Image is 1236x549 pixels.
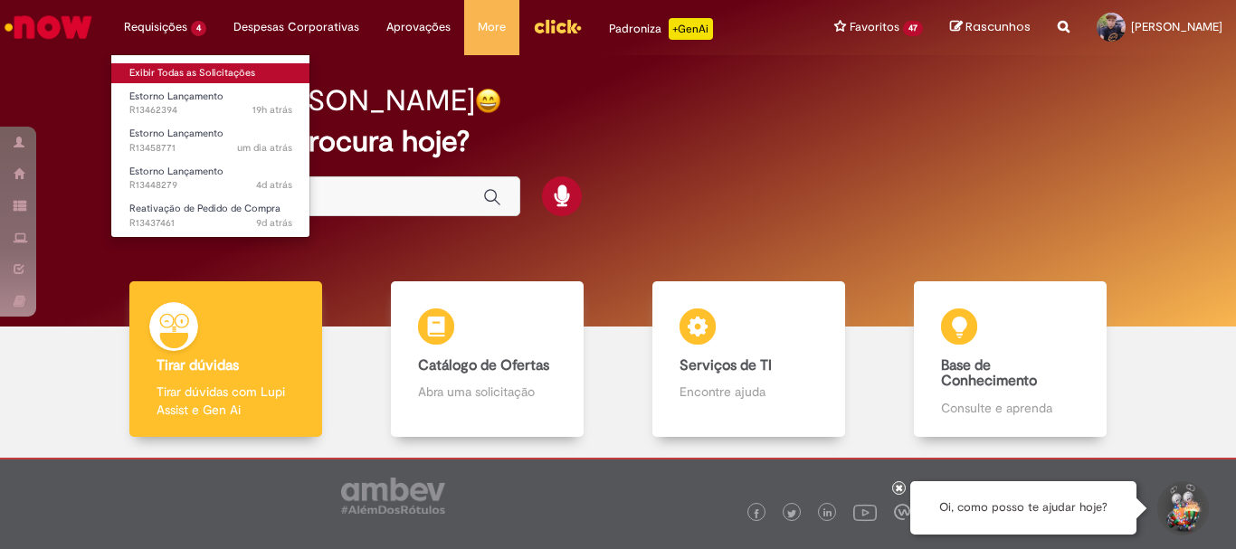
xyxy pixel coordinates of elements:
[124,18,187,36] span: Requisições
[533,13,582,40] img: click_logo_yellow_360x200.png
[129,216,292,231] span: R13437461
[853,500,877,524] img: logo_footer_youtube.png
[252,103,292,117] span: 19h atrás
[129,90,223,103] span: Estorno Lançamento
[237,141,292,155] time: 28/08/2025 15:39:25
[157,356,239,374] b: Tirar dúvidas
[680,356,772,374] b: Serviços de TI
[110,54,310,238] ul: Requisições
[950,19,1031,36] a: Rascunhos
[478,18,506,36] span: More
[1155,481,1209,535] button: Iniciar Conversa de Suporte
[879,281,1141,438] a: Base de Conhecimento Consulte e aprenda
[111,63,310,83] a: Exibir Todas as Solicitações
[95,281,357,438] a: Tirar dúvidas Tirar dúvidas com Lupi Assist e Gen Ai
[256,178,292,192] span: 4d atrás
[941,399,1079,417] p: Consulte e aprenda
[910,481,1136,535] div: Oi, como posso te ajudar hoje?
[1131,19,1222,34] span: [PERSON_NAME]
[252,103,292,117] time: 29/08/2025 13:27:18
[111,87,310,120] a: Aberto R13462394 : Estorno Lançamento
[129,178,292,193] span: R13448279
[129,103,292,118] span: R13462394
[111,162,310,195] a: Aberto R13448279 : Estorno Lançamento
[823,508,832,519] img: logo_footer_linkedin.png
[386,18,451,36] span: Aprovações
[129,141,292,156] span: R13458771
[256,178,292,192] time: 26/08/2025 13:15:01
[341,478,445,514] img: logo_footer_ambev_rotulo_gray.png
[669,18,713,40] p: +GenAi
[256,216,292,230] time: 21/08/2025 16:37:26
[191,21,206,36] span: 4
[128,126,1108,157] h2: O que você procura hoje?
[850,18,899,36] span: Favoritos
[157,383,294,419] p: Tirar dúvidas com Lupi Assist e Gen Ai
[787,509,796,518] img: logo_footer_twitter.png
[609,18,713,40] div: Padroniza
[965,18,1031,35] span: Rascunhos
[903,21,923,36] span: 47
[680,383,817,401] p: Encontre ajuda
[475,88,501,114] img: happy-face.png
[894,504,910,520] img: logo_footer_workplace.png
[357,281,618,438] a: Catálogo de Ofertas Abra uma solicitação
[129,127,223,140] span: Estorno Lançamento
[418,383,556,401] p: Abra uma solicitação
[129,202,280,215] span: Reativação de Pedido de Compra
[418,356,549,374] b: Catálogo de Ofertas
[111,124,310,157] a: Aberto R13458771 : Estorno Lançamento
[2,9,95,45] img: ServiceNow
[129,165,223,178] span: Estorno Lançamento
[256,216,292,230] span: 9d atrás
[752,509,761,518] img: logo_footer_facebook.png
[111,199,310,232] a: Aberto R13437461 : Reativação de Pedido de Compra
[941,356,1037,391] b: Base de Conhecimento
[237,141,292,155] span: um dia atrás
[618,281,879,438] a: Serviços de TI Encontre ajuda
[233,18,359,36] span: Despesas Corporativas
